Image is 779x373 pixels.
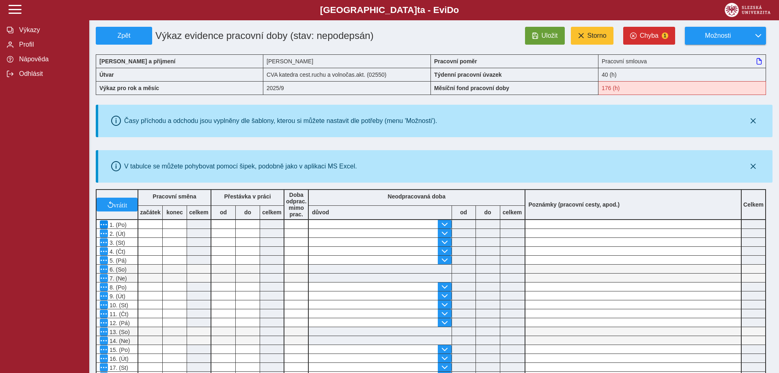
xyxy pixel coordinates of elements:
[108,222,127,228] span: 1. (Po)
[100,319,108,327] button: Menu
[598,68,766,81] div: 40 (h)
[571,27,613,45] button: Storno
[108,311,129,317] span: 11. (Čt)
[138,209,162,216] b: začátek
[598,81,766,95] div: Fond pracovní doby (176 h) a součet hodin ( h) se neshodují!
[286,192,307,218] b: Doba odprac. mimo prac.
[100,301,108,309] button: Menu
[100,363,108,371] button: Menu
[153,193,196,200] b: Pracovní směna
[24,5,755,15] b: [GEOGRAPHIC_DATA] a - Evi
[100,220,108,229] button: Menu
[99,85,159,91] b: Výkaz pro rok a měsíc
[100,256,108,264] button: Menu
[114,201,127,208] span: vrátit
[623,27,675,45] button: Chyba1
[108,320,130,326] span: 12. (Pá)
[388,193,445,200] b: Neodpracovaná doba
[108,302,128,308] span: 10. (St)
[99,71,114,78] b: Útvar
[434,71,502,78] b: Týdenní pracovní úvazek
[108,231,125,237] span: 2. (Út)
[743,201,764,208] b: Celkem
[17,26,82,34] span: Výkazy
[100,247,108,255] button: Menu
[187,209,211,216] b: celkem
[224,193,271,200] b: Přestávka v práci
[542,32,558,39] span: Uložit
[587,32,607,39] span: Storno
[17,56,82,63] span: Nápověda
[99,32,148,39] span: Zpět
[163,209,187,216] b: konec
[692,32,744,39] span: Možnosti
[476,209,500,216] b: do
[263,54,431,68] div: [PERSON_NAME]
[417,5,420,15] span: t
[97,198,138,211] button: vrátit
[100,345,108,354] button: Menu
[100,238,108,246] button: Menu
[100,336,108,345] button: Menu
[454,5,459,15] span: o
[17,70,82,78] span: Odhlásit
[17,41,82,48] span: Profil
[263,68,431,81] div: CVA katedra cest.ruchu a volnočas.akt. (02550)
[100,274,108,282] button: Menu
[124,117,437,125] div: Časy příchodu a odchodu jsou vyplněny dle šablony, kterou si můžete nastavit dle potřeby (menu 'M...
[312,209,329,216] b: důvod
[500,209,525,216] b: celkem
[108,338,130,344] span: 14. (Ne)
[100,354,108,362] button: Menu
[152,27,378,45] h1: Výkaz evidence pracovní doby (stav: nepodepsán)
[447,5,453,15] span: D
[236,209,260,216] b: do
[100,265,108,273] button: Menu
[434,58,477,65] b: Pracovní poměr
[108,347,130,353] span: 15. (Po)
[525,27,565,45] button: Uložit
[99,58,175,65] b: [PERSON_NAME] a příjmení
[108,239,125,246] span: 3. (St)
[662,32,668,39] span: 1
[108,248,125,255] span: 4. (Čt)
[108,329,130,335] span: 13. (So)
[685,27,751,45] button: Možnosti
[525,201,623,208] b: Poznámky (pracovní cesty, apod.)
[124,163,357,170] div: V tabulce se můžete pohybovat pomocí šipek, podobně jako v aplikaci MS Excel.
[100,328,108,336] button: Menu
[108,356,129,362] span: 16. (Út)
[108,293,125,300] span: 9. (Út)
[108,266,127,273] span: 6. (So)
[108,284,127,291] span: 8. (Po)
[260,209,284,216] b: celkem
[598,54,766,68] div: Pracovní smlouva
[108,275,127,282] span: 7. (Ne)
[100,310,108,318] button: Menu
[211,209,235,216] b: od
[100,283,108,291] button: Menu
[434,85,509,91] b: Měsíční fond pracovní doby
[100,292,108,300] button: Menu
[100,229,108,237] button: Menu
[263,81,431,95] div: 2025/9
[96,27,152,45] button: Zpět
[725,3,770,17] img: logo_web_su.png
[108,364,128,371] span: 17. (St)
[640,32,658,39] span: Chyba
[108,257,127,264] span: 5. (Pá)
[452,209,476,216] b: od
